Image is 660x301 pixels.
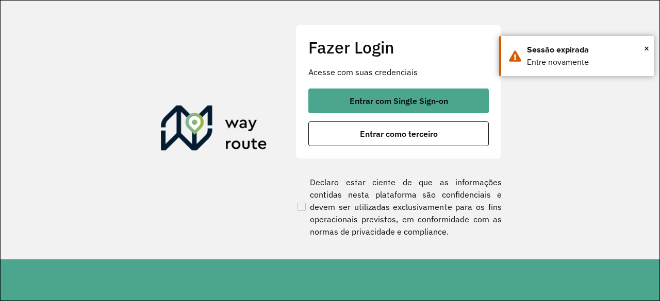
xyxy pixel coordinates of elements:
[161,105,267,155] img: Roteirizador AmbevTech
[308,66,489,78] p: Acesse com suas credenciais
[527,56,646,68] div: Entre novamente
[308,38,489,57] h2: Fazer Login
[527,44,646,56] div: Sessão expirada
[295,176,502,238] label: Declaro estar ciente de que as informações contidas nesta plataforma são confidenciais e devem se...
[350,97,448,105] span: Entrar com Single Sign-on
[644,41,649,56] span: ×
[360,130,438,138] span: Entrar como terceiro
[308,88,489,113] button: button
[644,41,649,56] button: Close
[308,121,489,146] button: button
